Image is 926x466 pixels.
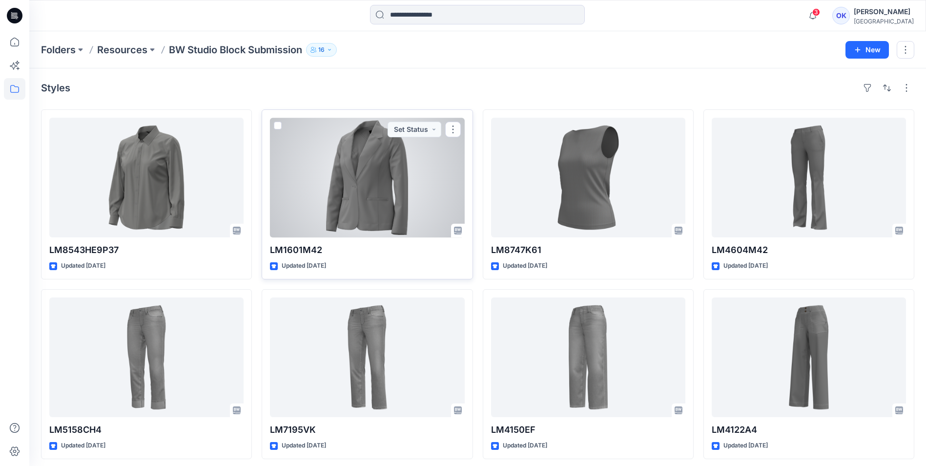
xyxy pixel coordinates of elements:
a: LM8543HE9P37 [49,118,244,237]
p: Updated [DATE] [61,441,105,451]
div: [PERSON_NAME] [854,6,914,18]
p: Updated [DATE] [503,441,547,451]
p: LM4122A4 [712,423,906,437]
p: LM8747K61 [491,243,685,257]
p: LM5158CH4 [49,423,244,437]
a: LM4122A4 [712,297,906,417]
a: Folders [41,43,76,57]
p: LM8543HE9P37 [49,243,244,257]
h4: Styles [41,82,70,94]
p: Updated [DATE] [723,441,768,451]
a: LM4604M42 [712,118,906,237]
span: 3 [812,8,820,16]
p: Updated [DATE] [282,441,326,451]
a: LM8747K61 [491,118,685,237]
p: Updated [DATE] [503,261,547,271]
p: LM4604M42 [712,243,906,257]
p: Updated [DATE] [282,261,326,271]
p: LM1601M42 [270,243,464,257]
div: OK [832,7,850,24]
a: LM1601M42 [270,118,464,237]
p: BW Studio Block Submission [169,43,302,57]
p: 16 [318,44,325,55]
a: LM4150EF [491,297,685,417]
p: LM4150EF [491,423,685,437]
p: Updated [DATE] [723,261,768,271]
button: New [845,41,889,59]
a: LM7195VK [270,297,464,417]
a: LM5158CH4 [49,297,244,417]
p: Updated [DATE] [61,261,105,271]
p: LM7195VK [270,423,464,437]
button: 16 [306,43,337,57]
a: Resources [97,43,147,57]
div: [GEOGRAPHIC_DATA] [854,18,914,25]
